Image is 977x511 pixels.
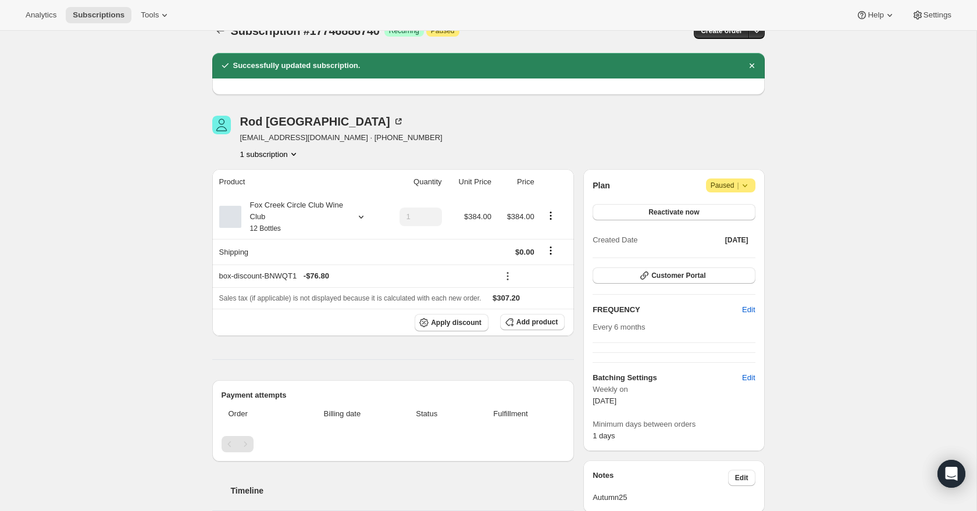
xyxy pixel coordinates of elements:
[389,26,419,35] span: Recurring
[383,169,445,195] th: Quantity
[593,419,755,430] span: Minimum days between orders
[431,26,455,35] span: Paused
[294,408,390,420] span: Billing date
[212,23,229,39] button: Subscriptions
[728,470,755,486] button: Edit
[516,317,558,327] span: Add product
[250,224,281,233] small: 12 Bottles
[735,301,762,319] button: Edit
[415,314,489,331] button: Apply discount
[231,485,575,496] h2: Timeline
[464,212,491,221] span: $384.00
[593,304,742,316] h2: FREQUENCY
[923,10,951,20] span: Settings
[735,369,762,387] button: Edit
[593,234,637,246] span: Created Date
[742,304,755,316] span: Edit
[241,199,346,234] div: Fox Creek Circle Club Wine Club
[493,294,520,302] span: $307.20
[593,323,645,331] span: Every 6 months
[737,181,739,190] span: |
[495,169,538,195] th: Price
[233,60,361,72] h2: Successfully updated subscription.
[240,132,443,144] span: [EMAIL_ADDRESS][DOMAIN_NAME] · [PHONE_NUMBER]
[541,209,560,222] button: Product actions
[515,248,534,256] span: $0.00
[219,294,482,302] span: Sales tax (if applicable) is not displayed because it is calculated with each new order.
[937,460,965,488] div: Open Intercom Messenger
[222,401,291,427] th: Order
[66,7,131,23] button: Subscriptions
[463,408,558,420] span: Fulfillment
[744,58,760,74] button: Dismiss notification
[19,7,63,23] button: Analytics
[593,204,755,220] button: Reactivate now
[240,116,404,127] div: Rod [GEOGRAPHIC_DATA]
[648,208,699,217] span: Reactivate now
[397,408,457,420] span: Status
[73,10,124,20] span: Subscriptions
[701,26,742,35] span: Create order
[212,239,384,265] th: Shipping
[134,7,177,23] button: Tools
[212,116,231,134] span: Rod Westhorpe
[593,492,755,503] span: Autumn25
[849,7,902,23] button: Help
[240,148,299,160] button: Product actions
[507,212,534,221] span: $384.00
[231,24,380,37] span: Subscription #17746886740
[593,396,616,405] span: [DATE]
[222,389,565,401] h2: Payment attempts
[868,10,883,20] span: Help
[222,436,565,452] nav: Pagination
[593,470,728,486] h3: Notes
[541,244,560,257] button: Shipping actions
[593,180,610,191] h2: Plan
[304,270,329,282] span: - $76.80
[735,473,748,483] span: Edit
[905,7,958,23] button: Settings
[725,235,748,245] span: [DATE]
[593,372,742,384] h6: Batching Settings
[500,314,565,330] button: Add product
[26,10,56,20] span: Analytics
[742,372,755,384] span: Edit
[212,169,384,195] th: Product
[593,267,755,284] button: Customer Portal
[219,270,491,282] div: box-discount-BNWQT1
[694,23,749,39] button: Create order
[445,169,495,195] th: Unit Price
[651,271,705,280] span: Customer Portal
[431,318,482,327] span: Apply discount
[141,10,159,20] span: Tools
[718,232,755,248] button: [DATE]
[711,180,751,191] span: Paused
[593,384,755,395] span: Weekly on
[593,431,615,440] span: 1 days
